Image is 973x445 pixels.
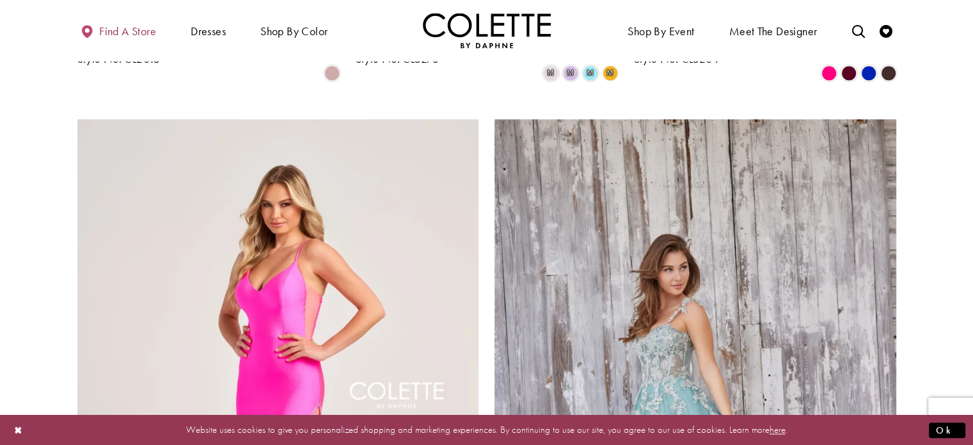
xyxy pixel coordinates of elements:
[770,423,786,436] a: here
[423,13,551,48] img: Colette by Daphne
[77,13,159,48] a: Find a store
[603,65,618,81] i: Buttercup/Multi
[257,13,331,48] span: Shop by color
[876,13,896,48] a: Check Wishlist
[583,65,598,81] i: Ice Blue/Multi
[929,422,965,438] button: Submit Dialog
[324,65,340,81] i: Dusty Rose
[841,65,857,81] i: Burgundy
[607,69,613,77] span: m
[624,13,697,48] span: Shop By Event
[821,65,837,81] i: Hot Pink
[726,13,821,48] a: Meet the designer
[260,25,328,38] span: Shop by color
[563,65,578,81] i: Light Purple/Multi
[628,25,694,38] span: Shop By Event
[861,65,876,81] i: Royal Blue
[881,65,896,81] i: Espresso
[543,65,558,81] i: Pink/Multi
[191,25,226,38] span: Dresses
[423,13,551,48] a: Visit Home Page
[92,421,881,439] p: Website uses cookies to give you personalized shopping and marketing experiences. By continuing t...
[187,13,229,48] span: Dresses
[8,419,29,441] button: Close Dialog
[729,25,818,38] span: Meet the designer
[99,25,156,38] span: Find a store
[848,13,867,48] a: Toggle search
